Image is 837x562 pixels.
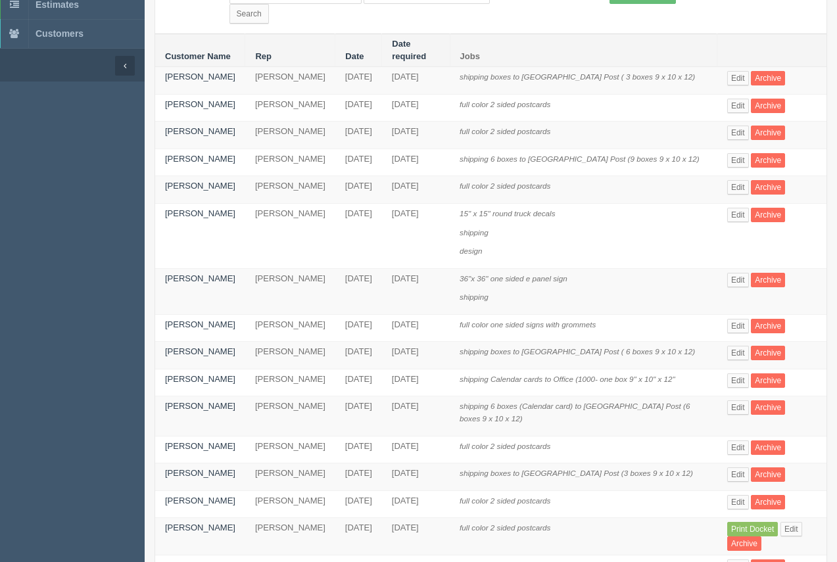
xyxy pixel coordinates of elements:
a: Archive [751,153,785,168]
td: [DATE] [382,176,450,204]
input: Search [229,4,269,24]
a: Edit [727,180,749,195]
a: [PERSON_NAME] [165,468,235,478]
a: Archive [751,319,785,333]
a: Archive [751,126,785,140]
a: [PERSON_NAME] [165,72,235,82]
i: shipping 6 boxes (Calendar card) to [GEOGRAPHIC_DATA] Post (6 boxes 9 x 10 x 12) [460,402,690,423]
a: Archive [751,346,785,360]
a: Edit [727,126,749,140]
a: Archive [751,373,785,388]
a: [PERSON_NAME] [165,126,235,136]
a: Edit [727,71,749,85]
td: [PERSON_NAME] [245,490,335,518]
a: Archive [751,99,785,113]
td: [DATE] [382,67,450,95]
td: [PERSON_NAME] [245,369,335,396]
a: Edit [727,346,749,360]
td: [DATE] [335,463,382,491]
td: [PERSON_NAME] [245,268,335,314]
th: Jobs [450,34,717,67]
td: [DATE] [382,396,450,436]
a: Edit [727,440,749,455]
td: [DATE] [382,149,450,176]
td: [DATE] [335,369,382,396]
a: Archive [751,400,785,415]
i: shipping Calendar cards to Office (1000- one box 9" x 10" x 12" [460,375,675,383]
td: [DATE] [382,314,450,342]
i: shipping boxes to [GEOGRAPHIC_DATA] Post (3 boxes 9 x 10 x 12) [460,469,693,477]
a: Date required [392,39,426,61]
i: full color 2 sided postcards [460,442,550,450]
a: [PERSON_NAME] [165,154,235,164]
td: [PERSON_NAME] [245,149,335,176]
td: [DATE] [382,463,450,491]
i: full color 2 sided postcards [460,496,550,505]
a: [PERSON_NAME] [165,401,235,411]
a: Customer Name [165,51,231,61]
a: Archive [727,536,761,551]
a: Edit [727,153,749,168]
td: [DATE] [382,518,450,555]
td: [PERSON_NAME] [245,67,335,95]
i: full color 2 sided postcards [460,181,550,190]
td: [DATE] [382,268,450,314]
td: [PERSON_NAME] [245,122,335,149]
i: full color one sided signs with grommets [460,320,596,329]
a: [PERSON_NAME] [165,523,235,532]
td: [DATE] [382,342,450,369]
td: [PERSON_NAME] [245,518,335,555]
i: full color 2 sided postcards [460,127,550,135]
a: Edit [727,373,749,388]
td: [DATE] [382,369,450,396]
a: [PERSON_NAME] [165,319,235,329]
a: Archive [751,208,785,222]
td: [DATE] [382,436,450,463]
a: Edit [727,99,749,113]
a: [PERSON_NAME] [165,374,235,384]
i: shipping [460,228,489,237]
td: [DATE] [335,176,382,204]
td: [DATE] [335,314,382,342]
a: [PERSON_NAME] [165,208,235,218]
i: shipping boxes to [GEOGRAPHIC_DATA] Post ( 6 boxes 9 x 10 x 12) [460,347,695,356]
td: [DATE] [335,436,382,463]
td: [DATE] [335,149,382,176]
a: [PERSON_NAME] [165,496,235,505]
td: [PERSON_NAME] [245,463,335,491]
a: [PERSON_NAME] [165,441,235,451]
a: Date [345,51,364,61]
td: [PERSON_NAME] [245,176,335,204]
td: [PERSON_NAME] [245,396,335,436]
td: [DATE] [382,490,450,518]
i: shipping [460,293,489,301]
td: [DATE] [335,490,382,518]
a: Print Docket [727,522,778,536]
td: [DATE] [382,94,450,122]
a: Edit [780,522,802,536]
td: [DATE] [335,396,382,436]
i: shipping boxes to [GEOGRAPHIC_DATA] Post ( 3 boxes 9 x 10 x 12) [460,72,695,81]
a: Edit [727,208,749,222]
a: [PERSON_NAME] [165,181,235,191]
td: [PERSON_NAME] [245,436,335,463]
td: [DATE] [335,268,382,314]
a: [PERSON_NAME] [165,99,235,109]
a: Archive [751,71,785,85]
a: Edit [727,319,749,333]
i: shipping 6 boxes to [GEOGRAPHIC_DATA] Post (9 boxes 9 x 10 x 12) [460,154,700,163]
a: Edit [727,400,749,415]
i: 15" x 15" round truck decals [460,209,555,218]
td: [PERSON_NAME] [245,314,335,342]
td: [PERSON_NAME] [245,203,335,268]
td: [PERSON_NAME] [245,94,335,122]
td: [DATE] [335,67,382,95]
a: [PERSON_NAME] [165,346,235,356]
a: Archive [751,180,785,195]
a: Edit [727,273,749,287]
td: [DATE] [382,122,450,149]
a: Edit [727,495,749,509]
td: [DATE] [335,518,382,555]
td: [DATE] [382,203,450,268]
i: full color 2 sided postcards [460,523,550,532]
